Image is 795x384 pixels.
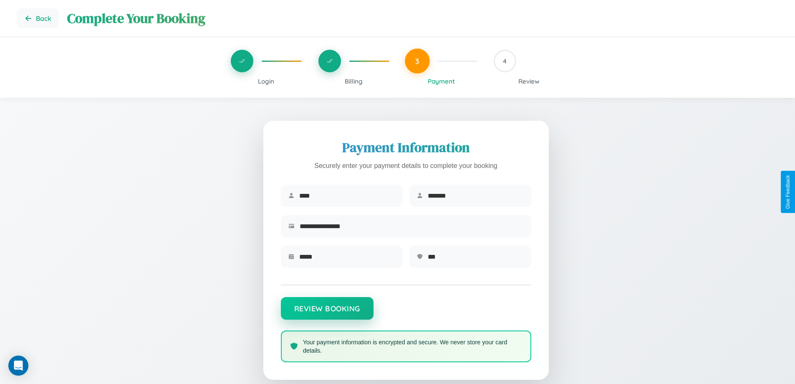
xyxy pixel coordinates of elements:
[281,297,374,320] button: Review Booking
[8,356,28,376] div: Open Intercom Messenger
[258,77,274,85] span: Login
[785,175,791,209] div: Give Feedback
[281,138,531,157] h2: Payment Information
[303,338,522,355] p: Your payment information is encrypted and secure. We never store your card details.
[345,77,363,85] span: Billing
[518,77,540,85] span: Review
[17,8,59,28] button: Go back
[415,56,419,66] span: 3
[428,77,455,85] span: Payment
[281,160,531,172] p: Securely enter your payment details to complete your booking
[67,9,778,28] h1: Complete Your Booking
[503,57,507,65] span: 4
